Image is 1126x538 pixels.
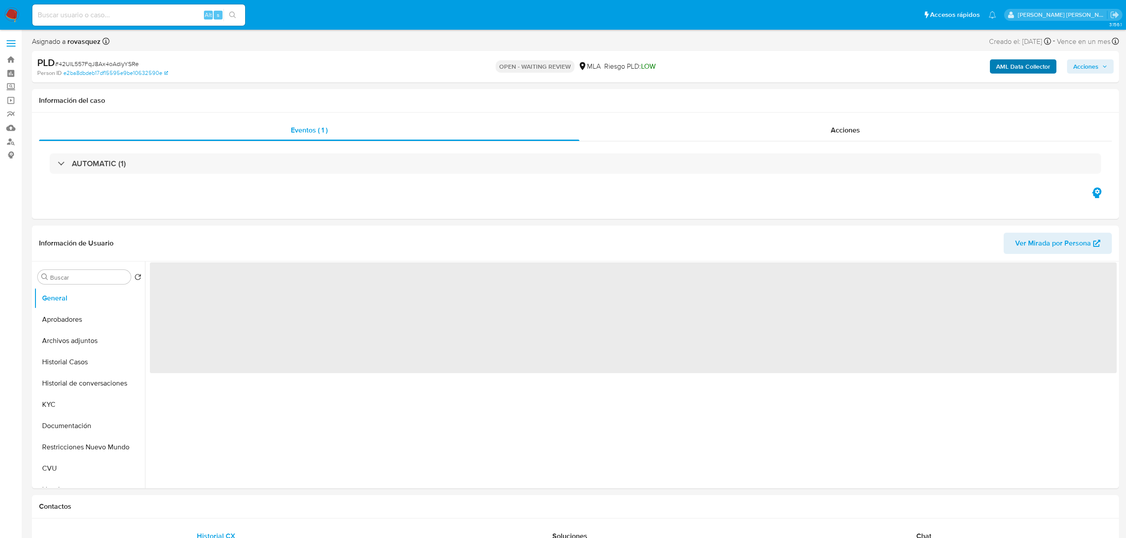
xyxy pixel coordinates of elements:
button: Archivos adjuntos [34,330,145,351]
button: Acciones [1067,59,1114,74]
div: AUTOMATIC (1) [50,153,1101,174]
button: search-icon [223,9,242,21]
h1: Contactos [39,502,1112,511]
div: Creado el: [DATE] [989,35,1051,47]
span: Ver Mirada por Persona [1015,233,1091,254]
button: KYC [34,394,145,415]
span: Acciones [1073,59,1099,74]
button: Historial de conversaciones [34,373,145,394]
span: LOW [641,61,656,71]
span: # 42UIL557FqJ8Ax4oAdiyYSRe [55,59,139,68]
span: Eventos ( 1 ) [291,125,328,135]
span: Vence en un mes [1057,37,1110,47]
span: s [217,11,219,19]
p: roxana.vasquez@mercadolibre.com [1018,11,1107,19]
h3: AUTOMATIC (1) [72,159,126,168]
input: Buscar [50,273,127,281]
b: PLD [37,55,55,70]
button: Aprobadores [34,309,145,330]
span: ‌ [150,262,1117,373]
button: Documentación [34,415,145,437]
span: Acciones [831,125,860,135]
span: Riesgo PLD: [604,62,656,71]
p: OPEN - WAITING REVIEW [496,60,575,73]
b: Person ID [37,69,62,77]
button: Lista Interna [34,479,145,500]
input: Buscar usuario o caso... [32,9,245,21]
b: AML Data Collector [996,59,1050,74]
button: Buscar [41,273,48,281]
button: Ver Mirada por Persona [1004,233,1112,254]
button: Historial Casos [34,351,145,373]
b: rovasquez [66,36,101,47]
button: General [34,288,145,309]
button: Restricciones Nuevo Mundo [34,437,145,458]
button: Volver al orden por defecto [134,273,141,283]
h1: Información de Usuario [39,239,113,248]
a: e2ba8dbdeb17df15595e9be10632590e [63,69,168,77]
button: CVU [34,458,145,479]
span: Alt [205,11,212,19]
span: - [1053,35,1055,47]
span: Asignado a [32,37,101,47]
a: Salir [1110,10,1119,19]
h1: Información del caso [39,96,1112,105]
a: Notificaciones [989,11,996,19]
span: Accesos rápidos [930,10,980,19]
div: MLA [578,62,601,71]
button: AML Data Collector [990,59,1056,74]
